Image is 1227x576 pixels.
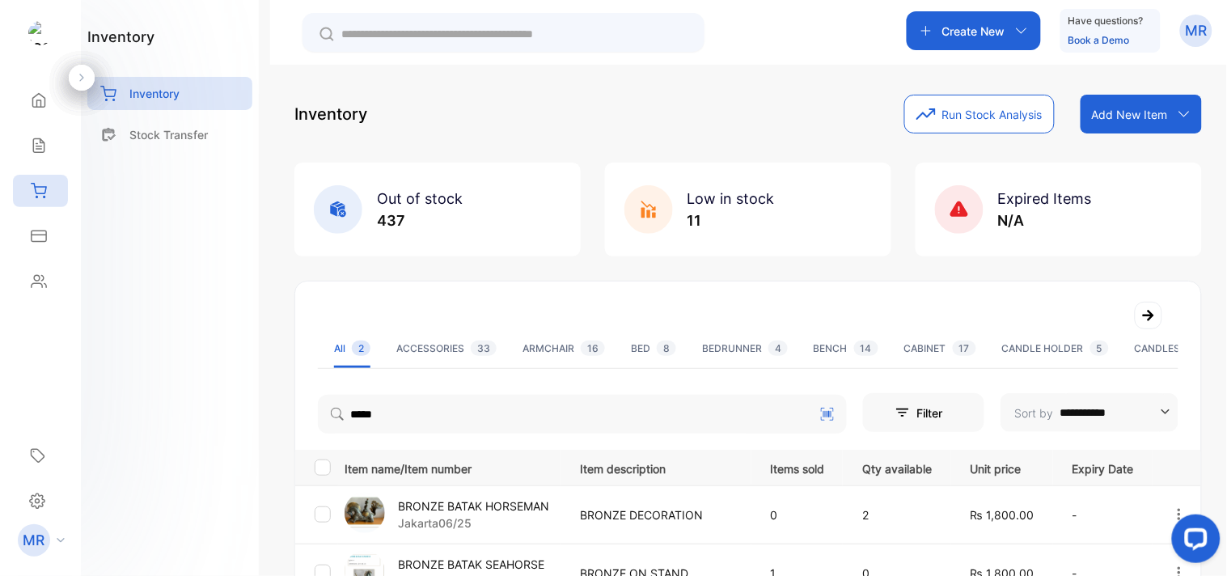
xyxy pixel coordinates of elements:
[953,341,976,356] span: 17
[294,102,367,126] p: Inventory
[398,498,549,515] p: BRONZE BATAK HORSEMAN
[854,341,878,356] span: 14
[1073,506,1139,523] p: -
[1159,508,1227,576] iframe: LiveChat chat widget
[87,26,154,48] h1: inventory
[814,341,878,356] div: BENCH
[377,210,463,231] p: 437
[345,457,560,477] p: Item name/Item number
[862,457,937,477] p: Qty available
[345,493,385,533] img: item
[23,530,45,551] p: MR
[581,341,605,356] span: 16
[768,341,788,356] span: 4
[398,556,544,573] p: BRONZE BATAK SEAHORSE
[1001,393,1178,432] button: Sort by
[352,341,370,356] span: 2
[688,190,775,207] span: Low in stock
[1090,341,1109,356] span: 5
[1180,11,1212,50] button: MR
[631,341,676,356] div: BED
[580,457,737,477] p: Item description
[862,506,937,523] p: 2
[523,341,605,356] div: ARMCHAIR
[1135,341,1212,356] div: CANDLES
[1015,404,1054,421] p: Sort by
[904,95,1055,133] button: Run Stock Analysis
[129,126,208,143] p: Stock Transfer
[129,85,180,102] p: Inventory
[377,190,463,207] span: Out of stock
[771,506,830,523] p: 0
[334,341,370,356] div: All
[1092,106,1168,123] p: Add New Item
[657,341,676,356] span: 8
[87,77,252,110] a: Inventory
[702,341,788,356] div: BEDRUNNER
[28,21,53,45] img: logo
[942,23,1005,40] p: Create New
[398,515,549,532] p: Jakarta06/25
[998,190,1092,207] span: Expired Items
[580,506,737,523] p: BRONZE DECORATION
[87,118,252,151] a: Stock Transfer
[771,457,830,477] p: Items sold
[396,341,497,356] div: ACCESSORIES
[1186,20,1208,41] p: MR
[1073,457,1139,477] p: Expiry Date
[971,508,1034,522] span: ₨ 1,800.00
[904,341,976,356] div: CABINET
[688,210,775,231] p: 11
[907,11,1041,50] button: Create New
[1068,13,1144,29] p: Have questions?
[971,457,1039,477] p: Unit price
[1002,341,1109,356] div: CANDLE HOLDER
[471,341,497,356] span: 33
[998,210,1092,231] p: N/A
[1068,34,1130,46] a: Book a Demo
